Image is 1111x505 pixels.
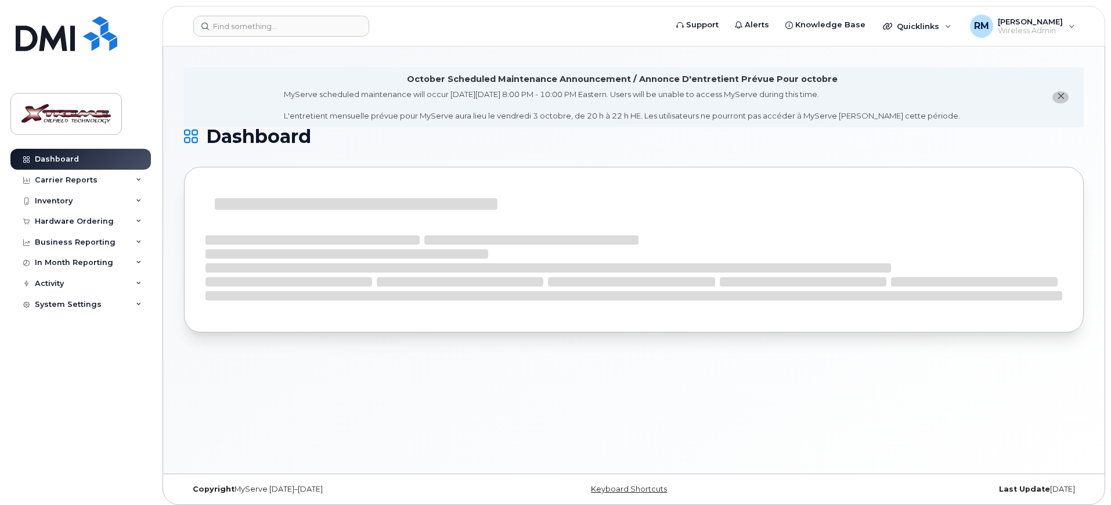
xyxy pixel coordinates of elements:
strong: Last Update [999,485,1050,493]
button: close notification [1052,91,1069,103]
a: Keyboard Shortcuts [591,485,667,493]
div: October Scheduled Maintenance Announcement / Annonce D'entretient Prévue Pour octobre [407,73,838,85]
strong: Copyright [193,485,235,493]
span: Dashboard [206,128,311,145]
div: [DATE] [784,485,1084,494]
div: MyServe [DATE]–[DATE] [184,485,484,494]
div: MyServe scheduled maintenance will occur [DATE][DATE] 8:00 PM - 10:00 PM Eastern. Users will be u... [284,89,960,121]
